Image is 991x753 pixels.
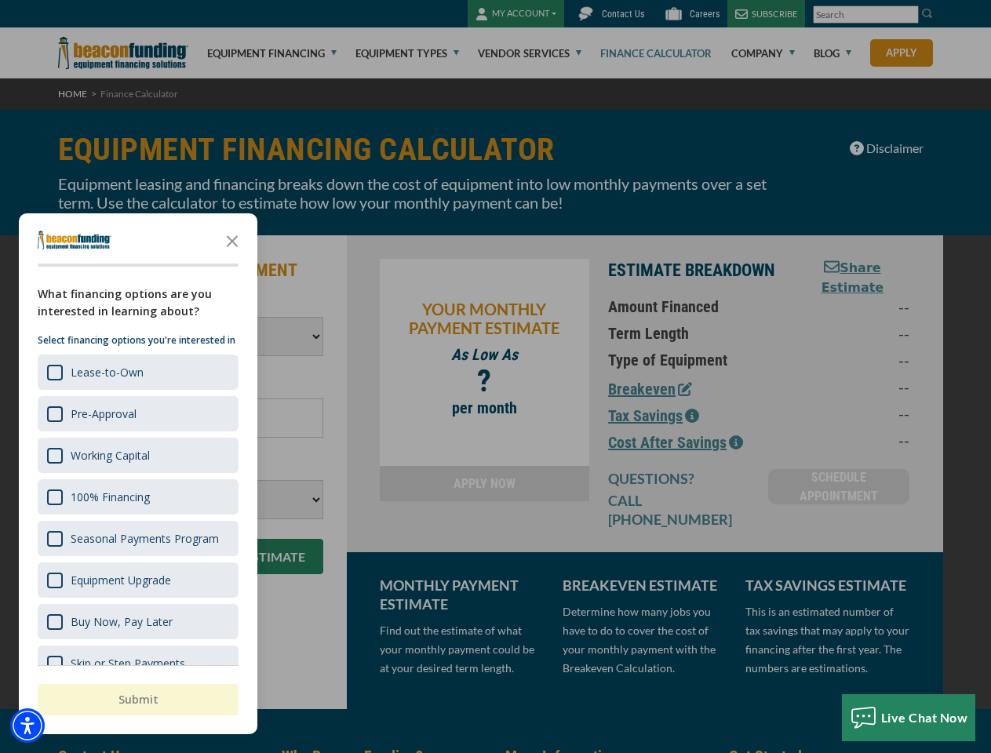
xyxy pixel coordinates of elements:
[71,406,137,421] div: Pre-Approval
[38,438,239,473] div: Working Capital
[38,355,239,390] div: Lease-to-Own
[38,562,239,598] div: Equipment Upgrade
[38,479,239,515] div: 100% Financing
[38,231,111,249] img: Company logo
[71,489,150,504] div: 100% Financing
[217,224,248,256] button: Close the survey
[10,708,45,743] div: Accessibility Menu
[38,646,239,681] div: Skip or Step Payments
[19,213,257,734] div: Survey
[38,286,239,320] div: What financing options are you interested in learning about?
[38,604,239,639] div: Buy Now, Pay Later
[71,614,173,629] div: Buy Now, Pay Later
[71,365,144,380] div: Lease-to-Own
[71,531,219,546] div: Seasonal Payments Program
[881,710,968,725] span: Live Chat Now
[71,448,150,463] div: Working Capital
[38,521,239,556] div: Seasonal Payments Program
[38,684,239,715] button: Submit
[842,694,976,741] button: Live Chat Now
[71,656,185,671] div: Skip or Step Payments
[38,396,239,431] div: Pre-Approval
[71,573,171,587] div: Equipment Upgrade
[38,333,239,348] p: Select financing options you're interested in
